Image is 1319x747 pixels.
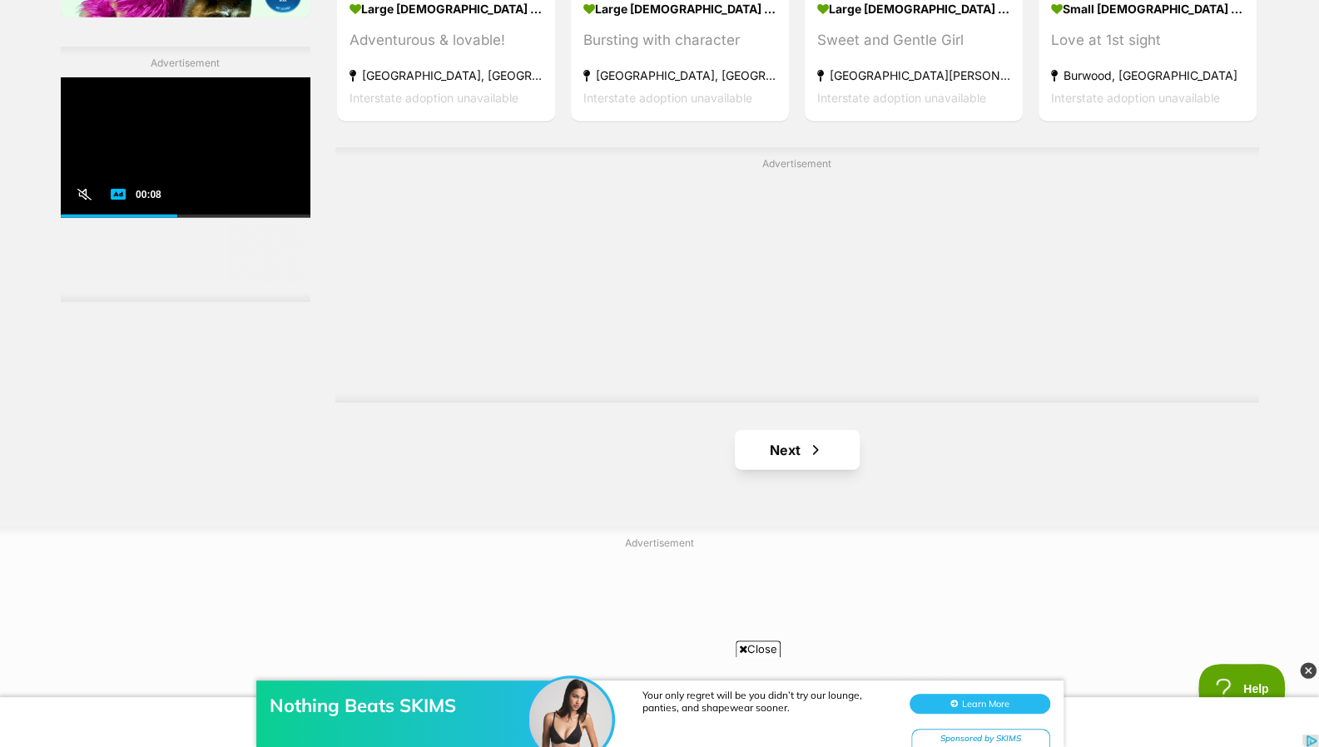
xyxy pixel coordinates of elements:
[394,178,1201,386] iframe: Advertisement
[583,63,776,86] strong: [GEOGRAPHIC_DATA], [GEOGRAPHIC_DATA]
[61,47,310,302] div: Advertisement
[350,28,543,51] div: Adventurous & lovable!
[1051,63,1244,86] strong: Burwood, [GEOGRAPHIC_DATA]
[583,90,752,104] span: Interstate adoption unavailable
[350,63,543,86] strong: [GEOGRAPHIC_DATA], [GEOGRAPHIC_DATA]
[1051,28,1244,51] div: Love at 1st sight
[270,47,536,70] div: Nothing Beats SKIMS
[529,31,612,114] img: Nothing Beats SKIMS
[817,90,986,104] span: Interstate adoption unavailable
[910,47,1050,67] button: Learn More
[335,430,1259,470] nav: Pagination
[817,63,1010,86] strong: [GEOGRAPHIC_DATA][PERSON_NAME][GEOGRAPHIC_DATA]
[911,82,1050,102] div: Sponsored by SKIMS
[61,77,310,285] iframe: Advertisement
[817,28,1010,51] div: Sweet and Gentle Girl
[736,641,781,657] span: Close
[1051,90,1220,104] span: Interstate adoption unavailable
[350,90,518,104] span: Interstate adoption unavailable
[642,42,892,67] div: Your only regret will be you didn’t try our lounge, panties, and shapewear sooner.
[735,430,860,470] a: Next page
[335,147,1259,403] div: Advertisement
[583,28,776,51] div: Bursting with character
[1300,662,1317,679] img: close_grey_3x.png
